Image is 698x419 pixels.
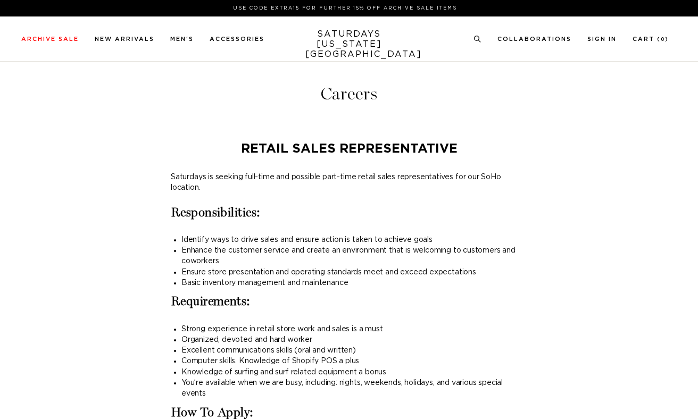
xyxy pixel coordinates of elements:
[181,325,383,333] span: Strong experience in retail store work and sales is a must
[181,336,312,343] span: Organized, devoted and hard worker
[241,143,458,155] b: Retail Sales Representative
[171,172,527,194] p: Saturdays is seeking full-time and possible part-time retail sales representatives for our SoHo l...
[181,357,359,365] span: Computer skills. Knowledge of Shopify POS a plus
[661,37,665,42] small: 0
[181,279,348,287] span: Basic inventory management and maintenance
[181,247,516,265] span: Enhance the customer service and create an environment that is welcoming to customers and coworkers
[21,36,79,42] a: Archive Sale
[587,36,617,42] a: Sign In
[181,236,433,244] span: Identify ways to drive sales and ensure action is taken to achieve goals
[95,36,154,42] a: New Arrivals
[181,347,356,354] span: Excellent communications skills (oral and written)
[26,4,664,12] p: Use Code EXTRA15 for Further 15% Off Archive Sale Items
[210,36,264,42] a: Accessories
[497,36,571,42] a: Collaborations
[181,269,476,276] span: Ensure store presentation and operating standards meet and exceed expectations
[181,379,503,397] span: You’re available when we are busy, including: nights, weekends, holidays, and various special events
[305,29,393,60] a: SATURDAYS[US_STATE][GEOGRAPHIC_DATA]
[171,205,260,220] b: Responsibilities:
[171,294,251,309] b: Requirements:
[8,85,690,103] h1: Careers
[181,368,386,376] span: Knowledge of surfing and surf related equipment a bonus
[170,36,194,42] a: Men's
[633,36,669,42] a: Cart (0)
